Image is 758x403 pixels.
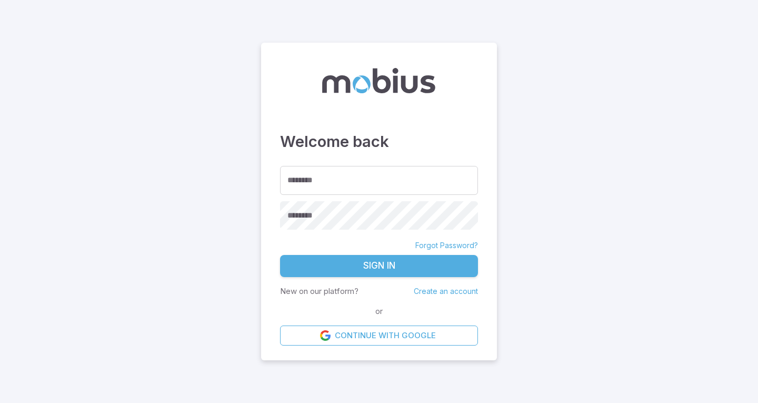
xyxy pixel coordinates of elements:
[280,286,358,297] p: New on our platform?
[414,287,478,296] a: Create an account
[415,240,478,251] a: Forgot Password?
[280,130,478,153] h3: Welcome back
[373,306,385,317] span: or
[280,255,478,277] button: Sign In
[280,326,478,346] a: Continue with Google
